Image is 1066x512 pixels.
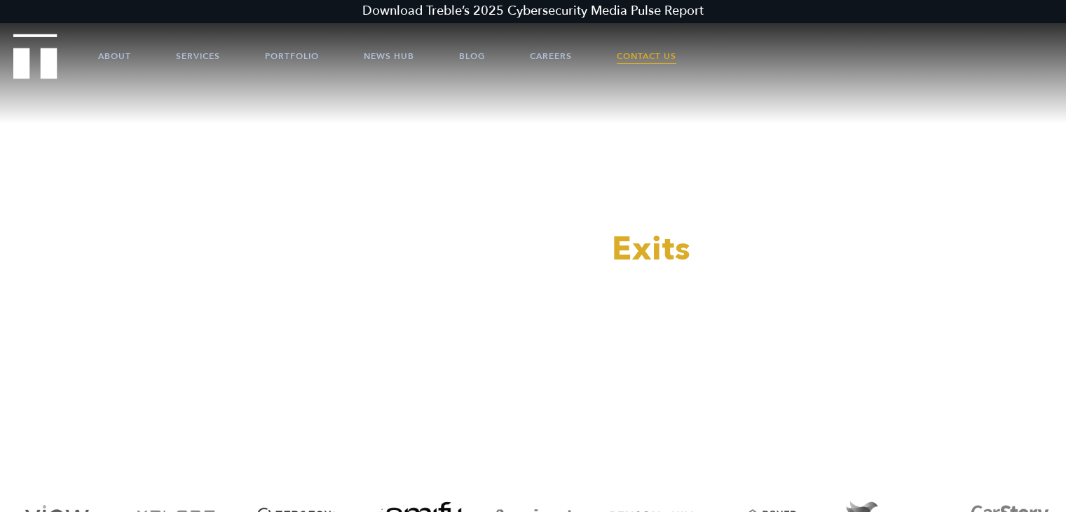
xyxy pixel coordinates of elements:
[530,35,572,77] a: Careers
[98,35,131,77] a: About
[13,34,57,79] img: Treble logo
[265,35,319,77] a: Portfolio
[459,35,485,77] a: Blog
[617,35,676,77] a: Contact Us
[364,35,414,77] a: News Hub
[612,227,691,271] span: Exits
[176,35,220,77] a: Services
